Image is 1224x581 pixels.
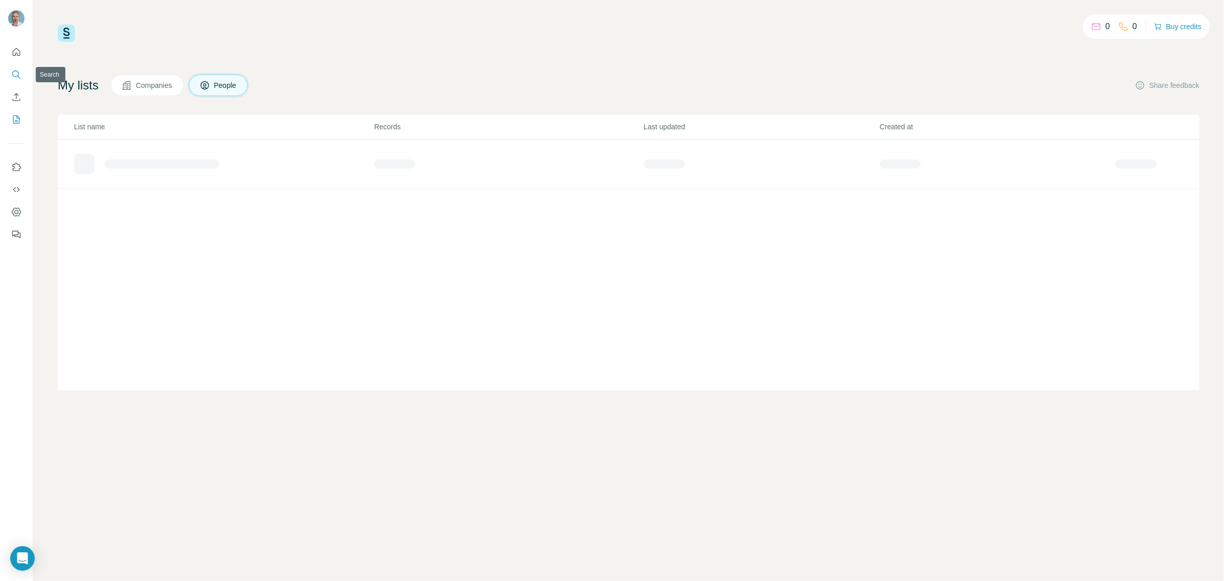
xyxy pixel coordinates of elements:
[58,25,75,42] img: Surfe Logo
[8,10,25,27] img: Avatar
[1106,20,1110,33] p: 0
[58,77,99,94] h4: My lists
[8,203,25,221] button: Dashboard
[10,546,35,571] div: Open Intercom Messenger
[8,65,25,84] button: Search
[8,43,25,61] button: Quick start
[1133,20,1137,33] p: 0
[374,122,643,132] p: Records
[136,80,173,90] span: Companies
[8,180,25,199] button: Use Surfe API
[214,80,237,90] span: People
[1154,19,1202,34] button: Buy credits
[8,158,25,176] button: Use Surfe on LinkedIn
[644,122,879,132] p: Last updated
[8,110,25,129] button: My lists
[1135,80,1199,90] button: Share feedback
[8,225,25,244] button: Feedback
[74,122,373,132] p: List name
[880,122,1115,132] p: Created at
[8,88,25,106] button: Enrich CSV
